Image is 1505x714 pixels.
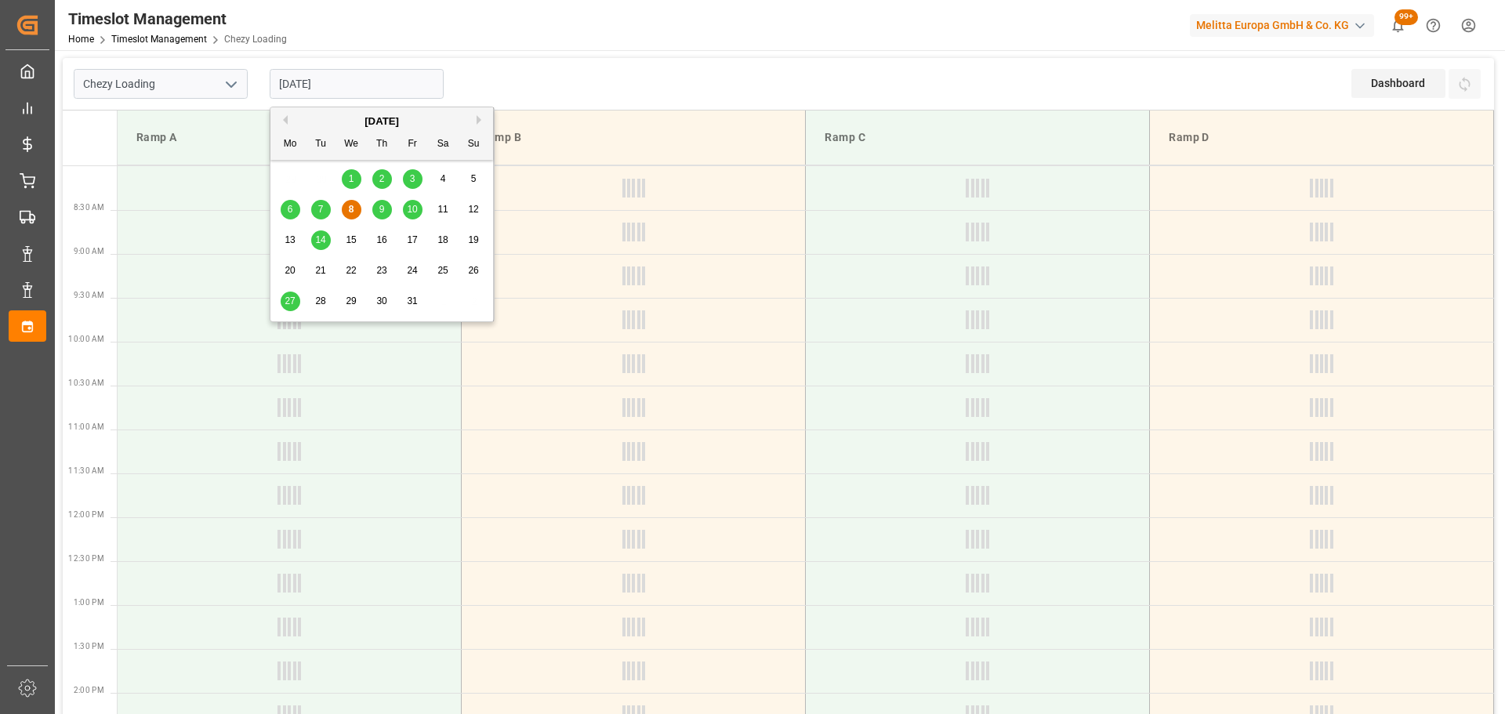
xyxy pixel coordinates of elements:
div: Choose Tuesday, October 21st, 2025 [311,261,331,281]
div: Choose Thursday, October 2nd, 2025 [372,169,392,189]
div: month 2025-10 [275,164,489,317]
span: 26 [468,265,478,276]
span: 30 [376,295,386,306]
div: Choose Sunday, October 26th, 2025 [464,261,484,281]
div: Choose Friday, October 17th, 2025 [403,230,422,250]
span: 17 [407,234,417,245]
span: 10:00 AM [68,335,104,343]
span: 31 [407,295,417,306]
span: 11:00 AM [68,422,104,431]
a: Timeslot Management [111,34,207,45]
span: 8 [349,204,354,215]
span: 25 [437,265,448,276]
span: 15 [346,234,356,245]
span: 10:30 AM [68,379,104,387]
input: Type to search/select [74,69,248,99]
div: Choose Saturday, October 11th, 2025 [433,200,453,219]
div: Choose Friday, October 31st, 2025 [403,292,422,311]
div: Choose Friday, October 24th, 2025 [403,261,422,281]
div: Su [464,135,484,154]
div: Choose Friday, October 3rd, 2025 [403,169,422,189]
span: 22 [346,265,356,276]
span: 27 [285,295,295,306]
div: Timeslot Management [68,7,287,31]
div: Choose Thursday, October 9th, 2025 [372,200,392,219]
div: Ramp B [474,123,792,152]
div: Ramp D [1162,123,1481,152]
span: 19 [468,234,478,245]
div: Choose Wednesday, October 1st, 2025 [342,169,361,189]
div: Choose Tuesday, October 28th, 2025 [311,292,331,311]
span: 2:00 PM [74,686,104,694]
div: Melitta Europa GmbH & Co. KG [1190,14,1374,37]
div: We [342,135,361,154]
button: Next Month [477,115,486,125]
div: Choose Wednesday, October 15th, 2025 [342,230,361,250]
a: Home [68,34,94,45]
div: Choose Tuesday, October 14th, 2025 [311,230,331,250]
div: Choose Monday, October 20th, 2025 [281,261,300,281]
input: DD-MM-YYYY [270,69,444,99]
span: 7 [318,204,324,215]
span: 12:30 PM [68,554,104,563]
span: 16 [376,234,386,245]
span: 24 [407,265,417,276]
button: Help Center [1416,8,1451,43]
div: Choose Saturday, October 25th, 2025 [433,261,453,281]
span: 14 [315,234,325,245]
span: 3 [410,173,415,184]
div: Choose Wednesday, October 8th, 2025 [342,200,361,219]
div: Choose Sunday, October 19th, 2025 [464,230,484,250]
span: 28 [315,295,325,306]
span: 12:00 PM [68,510,104,519]
span: 9 [379,204,385,215]
div: Dashboard [1351,69,1445,98]
span: 4 [441,173,446,184]
div: Choose Thursday, October 16th, 2025 [372,230,392,250]
span: 11:30 AM [68,466,104,475]
div: Choose Thursday, October 23rd, 2025 [372,261,392,281]
div: Choose Thursday, October 30th, 2025 [372,292,392,311]
button: open menu [219,72,242,96]
div: Choose Saturday, October 18th, 2025 [433,230,453,250]
span: 20 [285,265,295,276]
div: Choose Sunday, October 12th, 2025 [464,200,484,219]
span: 9:00 AM [74,247,104,256]
span: 5 [471,173,477,184]
span: 10 [407,204,417,215]
div: Choose Wednesday, October 29th, 2025 [342,292,361,311]
div: Sa [433,135,453,154]
span: 29 [346,295,356,306]
button: Melitta Europa GmbH & Co. KG [1190,10,1380,40]
div: Choose Tuesday, October 7th, 2025 [311,200,331,219]
button: Previous Month [278,115,288,125]
div: Choose Monday, October 6th, 2025 [281,200,300,219]
div: Choose Monday, October 13th, 2025 [281,230,300,250]
div: Ramp C [818,123,1137,152]
div: Fr [403,135,422,154]
span: 8:30 AM [74,203,104,212]
span: 11 [437,204,448,215]
span: 13 [285,234,295,245]
span: 23 [376,265,386,276]
div: Mo [281,135,300,154]
span: 6 [288,204,293,215]
div: Choose Monday, October 27th, 2025 [281,292,300,311]
span: 99+ [1394,9,1418,25]
span: 9:30 AM [74,291,104,299]
div: Tu [311,135,331,154]
span: 12 [468,204,478,215]
button: show 100 new notifications [1380,8,1416,43]
div: [DATE] [270,114,493,129]
div: Choose Sunday, October 5th, 2025 [464,169,484,189]
div: Choose Friday, October 10th, 2025 [403,200,422,219]
div: Choose Saturday, October 4th, 2025 [433,169,453,189]
span: 1 [349,173,354,184]
div: Th [372,135,392,154]
span: 18 [437,234,448,245]
span: 1:00 PM [74,598,104,607]
span: 2 [379,173,385,184]
span: 21 [315,265,325,276]
div: Ramp A [130,123,448,152]
div: Choose Wednesday, October 22nd, 2025 [342,261,361,281]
